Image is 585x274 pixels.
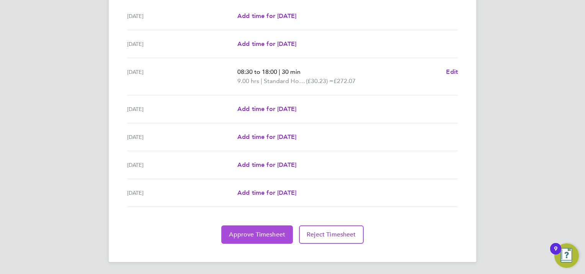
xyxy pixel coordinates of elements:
[229,231,285,238] span: Approve Timesheet
[237,189,296,196] span: Add time for [DATE]
[127,67,237,86] div: [DATE]
[279,68,280,75] span: |
[446,67,458,77] a: Edit
[306,77,333,85] span: (£30.23) =
[237,188,296,197] a: Add time for [DATE]
[127,188,237,197] div: [DATE]
[237,105,296,113] span: Add time for [DATE]
[237,40,296,47] span: Add time for [DATE]
[554,249,557,259] div: 9
[237,12,296,20] span: Add time for [DATE]
[237,161,296,168] span: Add time for [DATE]
[237,160,296,170] a: Add time for [DATE]
[299,225,364,244] button: Reject Timesheet
[237,132,296,142] a: Add time for [DATE]
[307,231,356,238] span: Reject Timesheet
[127,104,237,114] div: [DATE]
[127,39,237,49] div: [DATE]
[237,68,277,75] span: 08:30 to 18:00
[237,133,296,140] span: Add time for [DATE]
[127,160,237,170] div: [DATE]
[264,77,306,86] span: Standard Hourly
[282,68,301,75] span: 30 min
[261,77,262,85] span: |
[127,132,237,142] div: [DATE]
[127,11,237,21] div: [DATE]
[221,225,293,244] button: Approve Timesheet
[554,243,579,268] button: Open Resource Center, 9 new notifications
[333,77,356,85] span: £272.07
[237,104,296,114] a: Add time for [DATE]
[237,39,296,49] a: Add time for [DATE]
[237,77,259,85] span: 9.00 hrs
[446,68,458,75] span: Edit
[237,11,296,21] a: Add time for [DATE]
